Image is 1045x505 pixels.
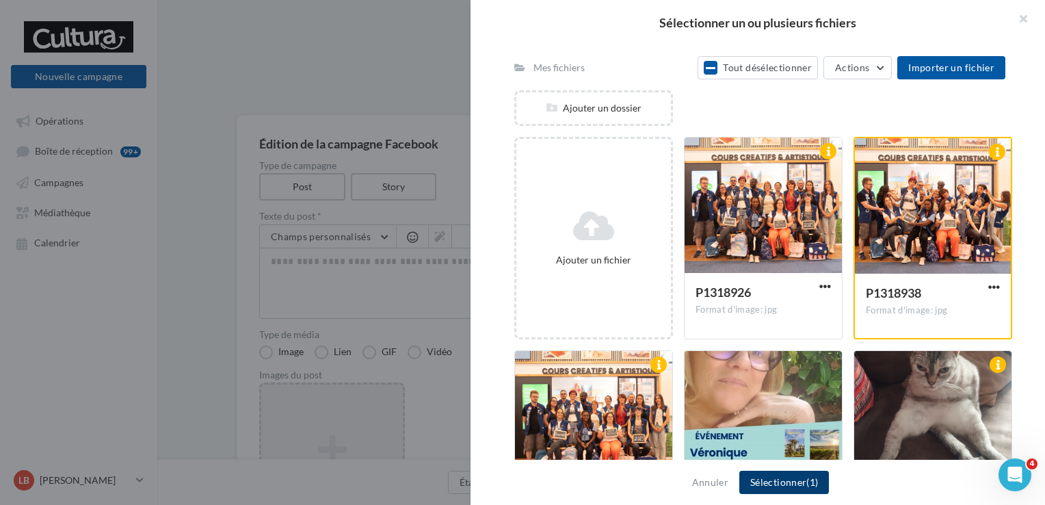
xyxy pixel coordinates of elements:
[823,56,892,79] button: Actions
[522,253,665,267] div: Ajouter un fichier
[698,56,818,79] button: Tout désélectionner
[516,101,671,115] div: Ajouter un dossier
[835,62,869,73] span: Actions
[533,61,585,75] div: Mes fichiers
[1027,458,1037,469] span: 4
[908,62,994,73] span: Importer un fichier
[739,471,829,494] button: Sélectionner(1)
[492,16,1023,29] h2: Sélectionner un ou plusieurs fichiers
[866,285,921,300] span: P1318938
[806,476,818,488] span: (1)
[866,305,1000,317] div: Format d'image: jpg
[897,56,1005,79] button: Importer un fichier
[687,474,734,491] button: Annuler
[998,458,1031,491] iframe: Intercom live chat
[696,304,831,316] div: Format d'image: jpg
[696,285,751,300] span: P1318926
